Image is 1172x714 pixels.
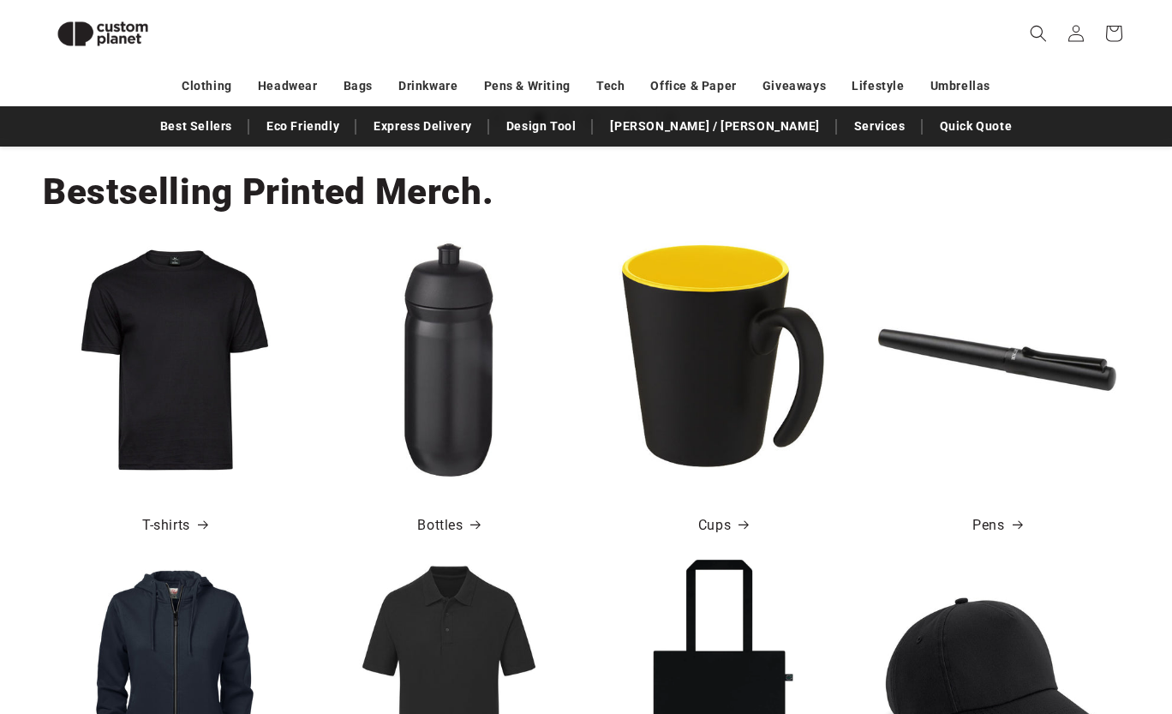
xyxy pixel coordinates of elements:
a: Eco Friendly [258,111,348,141]
a: Umbrellas [930,71,990,101]
a: Bottles [417,513,480,538]
a: Lifestyle [852,71,904,101]
summary: Search [1020,15,1057,52]
a: Clothing [182,71,232,101]
img: Men's Fashion Sof-Tee - Black [56,241,294,479]
a: [PERSON_NAME] / [PERSON_NAME] [601,111,828,141]
a: Cups [698,513,748,538]
a: Express Delivery [365,111,481,141]
a: Office & Paper [650,71,736,101]
a: Giveaways [762,71,826,101]
a: Tech [596,71,625,101]
a: Best Sellers [152,111,241,141]
a: Pens & Writing [484,71,571,101]
a: T-shirts [142,513,207,538]
img: HydroFlex™ 500 ml squeezy sport bottle [330,241,568,479]
iframe: Chat Widget [1086,632,1172,714]
a: Headwear [258,71,318,101]
a: Quick Quote [931,111,1021,141]
a: Services [846,111,914,141]
img: Custom Planet [43,7,163,61]
a: Bags [344,71,373,101]
h2: Bestselling Printed Merch. [43,169,493,215]
a: Design Tool [498,111,585,141]
a: Drinkware [398,71,457,101]
img: Oli 360 ml ceramic mug with handle [604,241,842,479]
a: Pens [972,513,1021,538]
